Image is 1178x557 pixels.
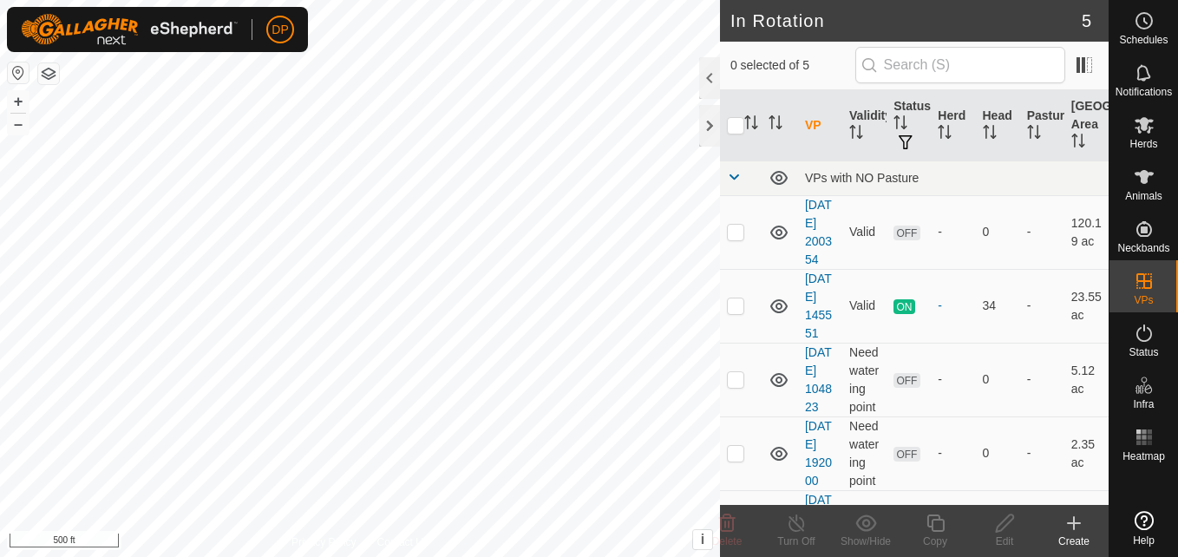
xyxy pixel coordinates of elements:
th: [GEOGRAPHIC_DATA] Area [1064,90,1109,161]
a: Help [1109,504,1178,553]
td: 5.12 ac [1064,343,1109,416]
p-sorticon: Activate to sort [1027,128,1041,141]
td: - [1020,343,1064,416]
button: Reset Map [8,62,29,83]
th: Status [887,90,931,161]
img: Gallagher Logo [21,14,238,45]
span: 0 selected of 5 [730,56,855,75]
td: Need watering point [842,343,887,416]
div: - [938,370,968,389]
td: 0 [976,195,1020,269]
div: VPs with NO Pasture [805,171,1102,185]
span: DP [272,21,288,39]
span: Herds [1129,139,1157,149]
p-sorticon: Activate to sort [983,128,997,141]
td: 2.35 ac [1064,416,1109,490]
span: Delete [712,535,743,547]
span: i [701,532,704,547]
th: Pasture [1020,90,1064,161]
th: Head [976,90,1020,161]
div: Copy [900,534,970,549]
td: 23.55 ac [1064,269,1109,343]
span: 5 [1082,8,1091,34]
p-sorticon: Activate to sort [769,118,782,132]
span: Neckbands [1117,243,1169,253]
div: Turn Off [762,534,831,549]
span: Help [1133,535,1155,546]
div: - [938,444,968,462]
p-sorticon: Activate to sort [849,128,863,141]
input: Search (S) [855,47,1065,83]
button: – [8,114,29,134]
p-sorticon: Activate to sort [893,118,907,132]
a: [DATE] 104823 [805,345,832,414]
span: Status [1129,347,1158,357]
a: Privacy Policy [291,534,357,550]
a: [DATE] 200354 [805,198,832,266]
button: i [693,530,712,549]
p-sorticon: Activate to sort [938,128,952,141]
a: [DATE] 192000 [805,419,832,488]
span: OFF [893,447,919,462]
div: Create [1039,534,1109,549]
span: OFF [893,226,919,240]
p-sorticon: Activate to sort [744,118,758,132]
span: Infra [1133,399,1154,410]
button: Map Layers [38,63,59,84]
h2: In Rotation [730,10,1082,31]
td: 34 [976,269,1020,343]
div: Show/Hide [831,534,900,549]
span: VPs [1134,295,1153,305]
div: - [938,297,968,315]
a: Contact Us [377,534,429,550]
button: + [8,91,29,112]
td: 120.19 ac [1064,195,1109,269]
span: ON [893,299,914,314]
td: 0 [976,416,1020,490]
td: - [1020,195,1064,269]
td: Need watering point [842,416,887,490]
a: [DATE] 145551 [805,272,832,340]
td: - [1020,269,1064,343]
div: - [938,223,968,241]
p-sorticon: Activate to sort [1071,136,1085,150]
span: Animals [1125,191,1162,201]
div: Edit [970,534,1039,549]
span: Schedules [1119,35,1168,45]
td: - [1020,416,1064,490]
span: Heatmap [1122,451,1165,462]
th: Herd [931,90,975,161]
td: Valid [842,195,887,269]
td: Valid [842,269,887,343]
th: VP [798,90,842,161]
th: Validity [842,90,887,161]
td: 0 [976,343,1020,416]
span: Notifications [1116,87,1172,97]
span: OFF [893,373,919,388]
